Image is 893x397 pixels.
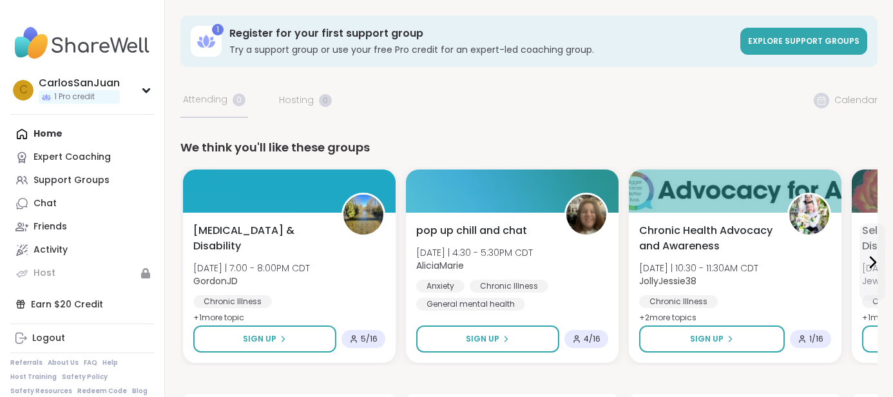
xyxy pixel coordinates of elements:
span: Chronic Health Advocacy and Awareness [639,223,773,254]
span: 1 Pro credit [54,92,95,102]
span: [DATE] | 4:30 - 5:30PM CDT [416,246,533,259]
div: Friends [34,220,67,233]
a: Host [10,262,154,285]
a: Help [102,358,118,367]
a: Support Groups [10,169,154,192]
img: GordonJD [343,195,383,235]
div: Logout [32,332,65,345]
a: Safety Policy [62,373,108,382]
span: Sign Up [243,333,276,345]
a: Safety Resources [10,387,72,396]
a: Blog [132,387,148,396]
span: 4 / 16 [584,334,600,344]
div: Chronic Illness [639,295,718,308]
span: [DATE] | 10:30 - 11:30AM CDT [639,262,758,275]
a: Host Training [10,373,57,382]
span: [MEDICAL_DATA] & Disability [193,223,327,254]
a: Chat [10,192,154,215]
span: Sign Up [466,333,499,345]
a: Logout [10,327,154,350]
h3: Try a support group or use your free Pro credit for an expert-led coaching group. [229,43,733,56]
img: JollyJessie38 [789,195,829,235]
b: GordonJD [193,275,238,287]
a: Expert Coaching [10,146,154,169]
a: Explore support groups [740,28,867,55]
div: Earn $20 Credit [10,293,154,316]
button: Sign Up [639,325,785,353]
div: CarlosSanJuan [39,76,120,90]
span: pop up chill and chat [416,223,527,238]
div: Chronic Illness [470,280,548,293]
span: Sign Up [690,333,724,345]
div: Expert Coaching [34,151,111,164]
a: Friends [10,215,154,238]
div: 1 [212,24,224,35]
span: 1 / 16 [809,334,823,344]
a: FAQ [84,358,97,367]
div: Chat [34,197,57,210]
div: Chronic Illness [193,295,272,308]
b: JollyJessie38 [639,275,696,287]
img: ShareWell Nav Logo [10,21,154,66]
button: Sign Up [416,325,559,353]
span: [DATE] | 7:00 - 8:00PM CDT [193,262,310,275]
img: AliciaMarie [566,195,606,235]
div: Support Groups [34,174,110,187]
b: AliciaMarie [416,259,464,272]
div: We think you'll like these groups [180,139,878,157]
a: Referrals [10,358,43,367]
button: Sign Up [193,325,336,353]
span: 5 / 16 [361,334,378,344]
span: Explore support groups [748,35,859,46]
div: General mental health [416,298,525,311]
a: Activity [10,238,154,262]
div: Anxiety [416,280,465,293]
div: Activity [34,244,68,257]
div: Host [34,267,55,280]
h3: Register for your first support group [229,26,733,41]
a: Redeem Code [77,387,127,396]
a: About Us [48,358,79,367]
span: C [19,82,28,99]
